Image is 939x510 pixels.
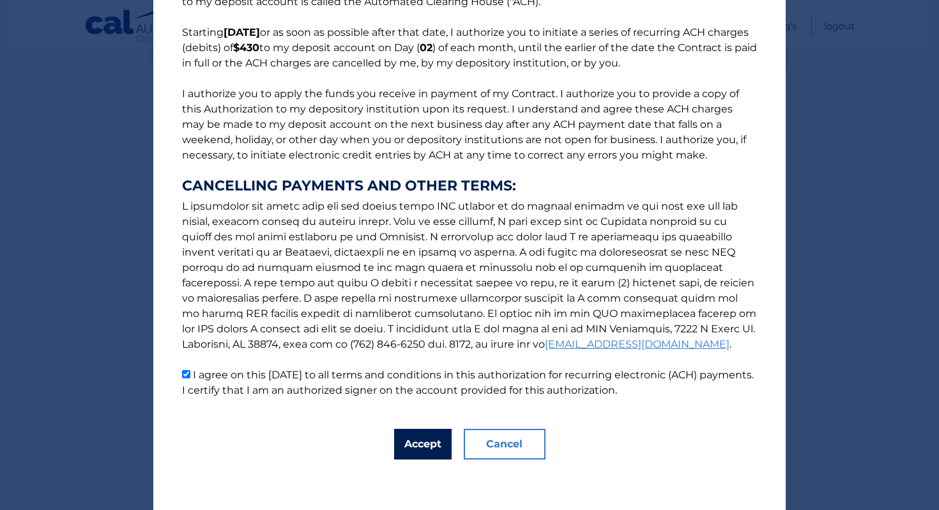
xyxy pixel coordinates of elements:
strong: CANCELLING PAYMENTS AND OTHER TERMS: [182,178,757,194]
b: 02 [420,42,432,54]
button: Accept [394,429,452,460]
a: [EMAIL_ADDRESS][DOMAIN_NAME] [545,338,729,350]
button: Cancel [464,429,546,460]
label: I agree on this [DATE] to all terms and conditions in this authorization for recurring electronic... [182,369,754,396]
b: $430 [233,42,259,54]
b: [DATE] [224,26,260,38]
